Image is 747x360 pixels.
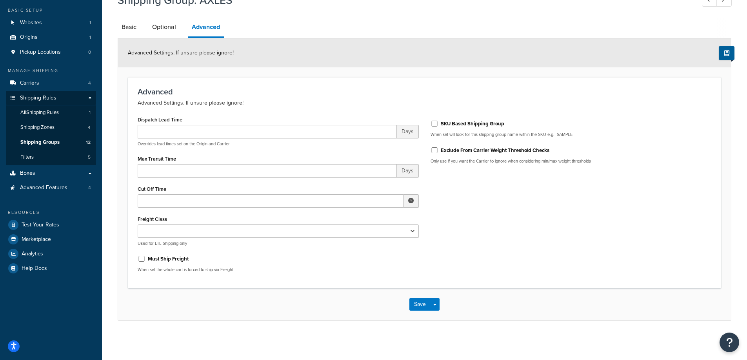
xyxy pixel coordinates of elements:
[6,105,96,120] a: AllShipping Rules1
[6,209,96,216] div: Resources
[88,185,91,191] span: 4
[6,261,96,275] a: Help Docs
[397,125,419,138] span: Days
[148,18,180,36] a: Optional
[6,91,96,105] a: Shipping Rules
[20,170,35,177] span: Boxes
[138,117,182,123] label: Dispatch Lead Time
[720,333,739,352] button: Open Resource Center
[20,185,67,191] span: Advanced Features
[138,216,167,222] label: Freight Class
[138,98,711,108] p: Advanced Settings. If unsure please ignore!
[138,241,419,246] p: Used for LTL Shipping only
[6,16,96,30] li: Websites
[6,7,96,14] div: Basic Setup
[138,186,166,192] label: Cut Off Time
[22,236,51,243] span: Marketplace
[89,20,91,26] span: 1
[719,46,734,60] button: Show Help Docs
[6,181,96,195] a: Advanced Features4
[128,49,234,57] span: Advanced Settings. If unsure please ignore!
[6,76,96,90] a: Carriers4
[6,67,96,74] div: Manage Shipping
[88,124,91,131] span: 4
[20,154,34,161] span: Filters
[6,45,96,60] li: Pickup Locations
[20,139,60,146] span: Shipping Groups
[431,132,712,137] p: When set will look for this shipping group name within the SKU e.g. -SAMPLE
[138,267,419,273] p: When set the whole cart is forced to ship via Freight
[6,16,96,30] a: Websites1
[20,49,61,56] span: Pickup Locations
[89,109,91,116] span: 1
[88,49,91,56] span: 0
[6,30,96,45] li: Origins
[6,166,96,181] a: Boxes
[20,95,56,101] span: Shipping Rules
[6,247,96,261] a: Analytics
[6,76,96,90] li: Carriers
[6,120,96,135] a: Shipping Zones4
[6,120,96,135] li: Shipping Zones
[6,30,96,45] a: Origins1
[20,109,59,116] span: All Shipping Rules
[22,251,43,257] span: Analytics
[89,34,91,41] span: 1
[441,147,549,154] label: Exclude From Carrier Weight Threshold Checks
[6,91,96,165] li: Shipping Rules
[148,255,189,262] label: Must Ship Freight
[409,298,431,311] button: Save
[397,164,419,177] span: Days
[20,124,55,131] span: Shipping Zones
[188,18,224,38] a: Advanced
[138,141,419,147] p: Overrides lead times set on the Origin and Carrier
[138,156,176,162] label: Max Transit Time
[6,45,96,60] a: Pickup Locations0
[6,232,96,246] a: Marketplace
[118,18,140,36] a: Basic
[20,34,38,41] span: Origins
[138,87,711,96] h3: Advanced
[20,80,39,87] span: Carriers
[6,150,96,165] a: Filters5
[88,154,91,161] span: 5
[22,222,59,228] span: Test Your Rates
[86,139,91,146] span: 12
[22,265,47,272] span: Help Docs
[6,218,96,232] a: Test Your Rates
[6,135,96,150] a: Shipping Groups12
[6,150,96,165] li: Filters
[431,158,712,164] p: Only use if you want the Carrier to ignore when considering min/max weight thresholds
[6,135,96,150] li: Shipping Groups
[6,181,96,195] li: Advanced Features
[441,120,504,127] label: SKU Based Shipping Group
[20,20,42,26] span: Websites
[88,80,91,87] span: 4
